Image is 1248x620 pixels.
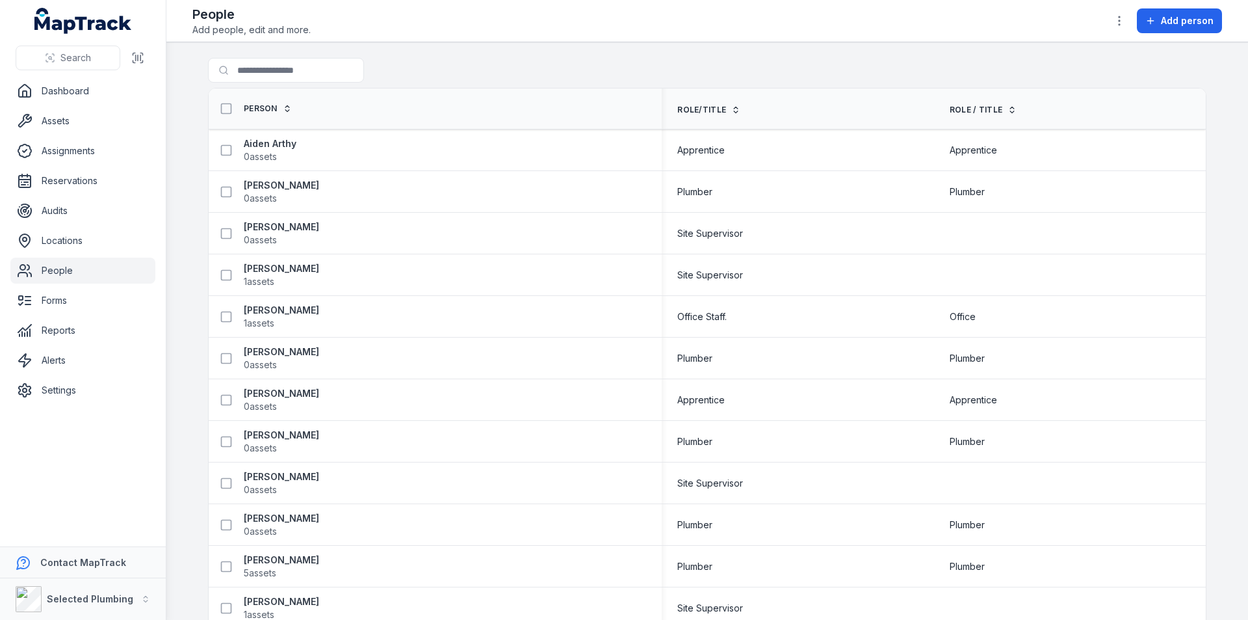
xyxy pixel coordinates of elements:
[10,78,155,104] a: Dashboard
[244,103,278,114] span: Person
[950,185,985,198] span: Plumber
[244,137,296,163] a: Aiden Arthy0assets
[10,228,155,254] a: Locations
[950,310,976,323] span: Office
[244,304,319,330] a: [PERSON_NAME]1assets
[244,179,319,192] strong: [PERSON_NAME]
[1161,14,1214,27] span: Add person
[47,593,133,604] strong: Selected Plumbing
[677,352,712,365] span: Plumber
[677,435,712,448] span: Plumber
[10,317,155,344] a: Reports
[10,198,155,224] a: Audits
[244,345,319,371] a: [PERSON_NAME]0assets
[16,46,120,70] button: Search
[244,483,277,496] span: 0 assets
[244,150,277,163] span: 0 assets
[244,221,319,234] strong: [PERSON_NAME]
[677,394,725,407] span: Apprentice
[244,262,319,288] a: [PERSON_NAME]1assets
[677,105,740,115] a: Role/Title
[677,105,726,115] span: Role/Title
[244,387,319,413] a: [PERSON_NAME]0assets
[244,358,277,371] span: 0 assets
[677,269,743,282] span: Site Supervisor
[10,377,155,403] a: Settings
[34,8,132,34] a: MapTrack
[244,317,274,330] span: 1 assets
[244,554,319,580] a: [PERSON_NAME]5assets
[244,103,292,114] a: Person
[244,429,319,442] strong: [PERSON_NAME]
[192,23,311,36] span: Add people, edit and more.
[244,525,277,538] span: 0 assets
[244,304,319,317] strong: [PERSON_NAME]
[677,602,743,615] span: Site Supervisor
[244,512,319,538] a: [PERSON_NAME]0assets
[244,429,319,455] a: [PERSON_NAME]0assets
[244,567,276,580] span: 5 assets
[244,179,319,205] a: [PERSON_NAME]0assets
[950,560,985,573] span: Plumber
[677,227,743,240] span: Site Supervisor
[244,470,319,483] strong: [PERSON_NAME]
[677,185,712,198] span: Plumber
[244,554,319,567] strong: [PERSON_NAME]
[950,352,985,365] span: Plumber
[677,519,712,532] span: Plumber
[950,144,997,157] span: Apprentice
[950,394,997,407] span: Apprentice
[10,108,155,134] a: Assets
[10,347,155,373] a: Alerts
[244,234,277,247] span: 0 assets
[677,144,725,157] span: Apprentice
[10,288,155,314] a: Forms
[244,221,319,247] a: [PERSON_NAME]0assets
[244,345,319,358] strong: [PERSON_NAME]
[950,519,985,532] span: Plumber
[40,557,126,568] strong: Contact MapTrack
[244,192,277,205] span: 0 assets
[10,138,155,164] a: Assignments
[677,560,712,573] span: Plumber
[244,387,319,400] strong: [PERSON_NAME]
[950,105,1003,115] span: Role / Title
[244,262,319,275] strong: [PERSON_NAME]
[10,168,155,194] a: Reservations
[677,310,727,323] span: Office Staff.
[244,470,319,496] a: [PERSON_NAME]0assets
[244,442,277,455] span: 0 assets
[1137,8,1222,33] button: Add person
[244,275,274,288] span: 1 assets
[10,258,155,284] a: People
[950,105,1017,115] a: Role / Title
[244,595,319,608] strong: [PERSON_NAME]
[60,51,91,64] span: Search
[677,477,743,490] span: Site Supervisor
[192,5,311,23] h2: People
[950,435,985,448] span: Plumber
[244,137,296,150] strong: Aiden Arthy
[244,400,277,413] span: 0 assets
[244,512,319,525] strong: [PERSON_NAME]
